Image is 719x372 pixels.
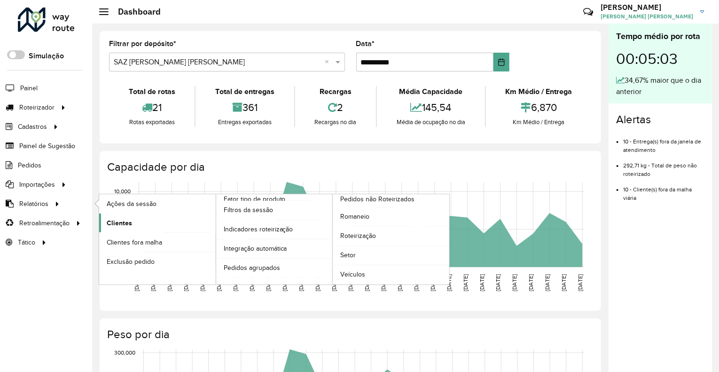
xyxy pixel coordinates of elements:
[446,274,452,291] text: [DATE]
[601,3,693,12] h3: [PERSON_NAME]
[109,38,176,49] label: Filtrar por depósito
[493,53,509,71] button: Choose Date
[199,274,205,291] text: [DATE]
[111,97,192,118] div: 21
[340,231,376,241] span: Roteirização
[623,178,704,202] li: 10 - Cliente(s) fora da malha viária
[19,199,48,209] span: Relatórios
[333,265,449,284] a: Veículos
[601,12,693,21] span: [PERSON_NAME] [PERSON_NAME]
[488,97,589,118] div: 6,870
[397,274,403,291] text: [DATE]
[99,233,216,252] a: Clientes fora malha
[333,246,449,265] a: Setor
[512,274,518,291] text: [DATE]
[109,7,161,17] h2: Dashboard
[578,274,584,291] text: [DATE]
[340,250,356,260] span: Setor
[616,30,704,43] div: Tempo médio por rota
[297,118,374,127] div: Recargas no dia
[297,86,374,97] div: Recargas
[528,274,534,291] text: [DATE]
[19,103,55,112] span: Roteirizador
[111,118,192,127] div: Rotas exportadas
[216,259,333,277] a: Pedidos agrupados
[265,274,271,291] text: [DATE]
[99,252,216,271] a: Exclusão pedido
[107,218,132,228] span: Clientes
[347,274,353,291] text: [DATE]
[545,274,551,291] text: [DATE]
[216,220,333,239] a: Indicadores roteirização
[479,274,485,291] text: [DATE]
[462,274,469,291] text: [DATE]
[20,83,38,93] span: Painel
[616,75,704,97] div: 34,67% maior que o dia anterior
[224,194,286,204] span: Fator tipo de produto
[249,274,255,291] text: [DATE]
[379,97,482,118] div: 145,54
[224,263,280,273] span: Pedidos agrupados
[107,160,592,174] h4: Capacidade por dia
[356,38,375,49] label: Data
[297,97,374,118] div: 2
[379,118,482,127] div: Média de ocupação no dia
[314,274,320,291] text: [DATE]
[198,86,291,97] div: Total de entregas
[99,214,216,232] a: Clientes
[216,274,222,291] text: [DATE]
[331,274,337,291] text: [DATE]
[340,212,369,222] span: Romaneio
[224,244,287,253] span: Integração automática
[19,218,70,228] span: Retroalimentação
[216,239,333,258] a: Integração automática
[616,113,704,127] h4: Alertas
[623,154,704,178] li: 292,71 kg - Total de peso não roteirizado
[18,122,47,132] span: Cadastros
[99,194,333,284] a: Fator tipo de produto
[224,205,273,215] span: Filtros da sessão
[150,274,156,291] text: [DATE]
[495,274,501,291] text: [DATE]
[364,274,370,291] text: [DATE]
[107,237,162,247] span: Clientes fora malha
[578,2,598,22] a: Contato Rápido
[114,189,131,195] text: 10,000
[111,86,192,97] div: Total de rotas
[224,224,293,234] span: Indicadores roteirização
[19,180,55,190] span: Importações
[216,201,333,220] a: Filtros da sessão
[18,160,41,170] span: Pedidos
[380,274,386,291] text: [DATE]
[623,130,704,154] li: 10 - Entrega(s) fora da janela de atendimento
[107,199,156,209] span: Ações da sessão
[340,269,365,279] span: Veículos
[232,274,238,291] text: [DATE]
[114,349,135,356] text: 300,000
[488,118,589,127] div: Km Médio / Entrega
[333,207,449,226] a: Romaneio
[29,50,64,62] label: Simulação
[18,237,35,247] span: Tático
[107,328,592,341] h4: Peso por dia
[166,274,172,291] text: [DATE]
[107,257,155,267] span: Exclusão pedido
[198,97,291,118] div: 361
[616,43,704,75] div: 00:05:03
[281,274,288,291] text: [DATE]
[99,194,216,213] a: Ações da sessão
[488,86,589,97] div: Km Médio / Entrega
[325,56,333,68] span: Clear all
[19,141,75,151] span: Painel de Sugestão
[379,86,482,97] div: Média Capacidade
[561,274,567,291] text: [DATE]
[333,227,449,245] a: Roteirização
[183,274,189,291] text: [DATE]
[216,194,450,284] a: Pedidos não Roteirizados
[298,274,304,291] text: [DATE]
[413,274,419,291] text: [DATE]
[198,118,291,127] div: Entregas exportadas
[133,274,140,291] text: [DATE]
[430,274,436,291] text: [DATE]
[340,194,414,204] span: Pedidos não Roteirizados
